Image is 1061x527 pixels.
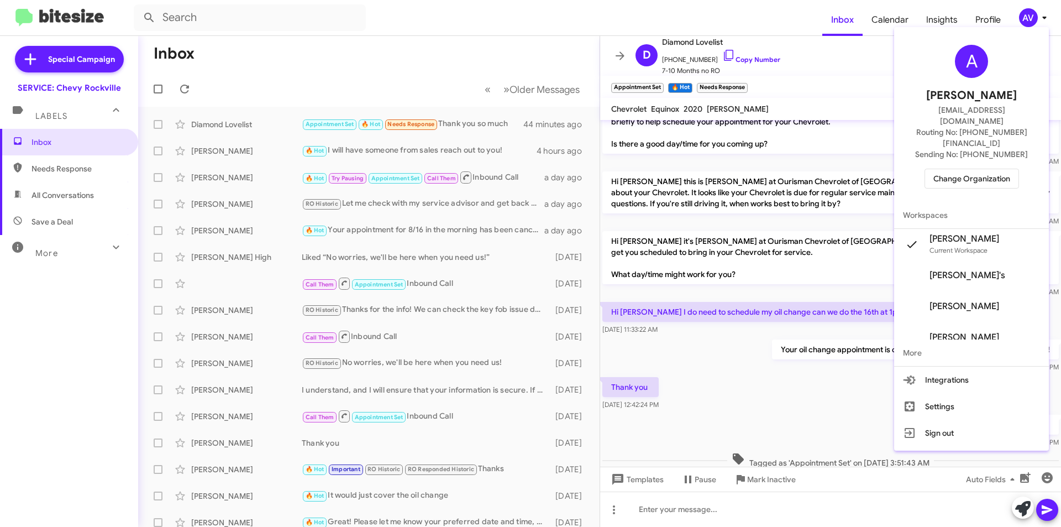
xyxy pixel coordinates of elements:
span: Current Workspace [929,246,988,254]
button: Change Organization [925,169,1019,189]
span: [PERSON_NAME] [926,87,1017,105]
span: More [894,340,1049,366]
span: [PERSON_NAME] [929,332,999,343]
span: Change Organization [933,169,1010,188]
span: [PERSON_NAME] [929,301,999,312]
button: Sign out [894,420,1049,446]
span: Workspaces [894,202,1049,228]
span: [PERSON_NAME]'s [929,270,1005,281]
span: [EMAIL_ADDRESS][DOMAIN_NAME] [907,105,1036,127]
button: Settings [894,393,1049,420]
button: Integrations [894,367,1049,393]
span: [PERSON_NAME] [929,233,999,244]
span: Sending No: [PHONE_NUMBER] [915,149,1028,160]
span: Routing No: [PHONE_NUMBER][FINANCIAL_ID] [907,127,1036,149]
div: A [955,45,988,78]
